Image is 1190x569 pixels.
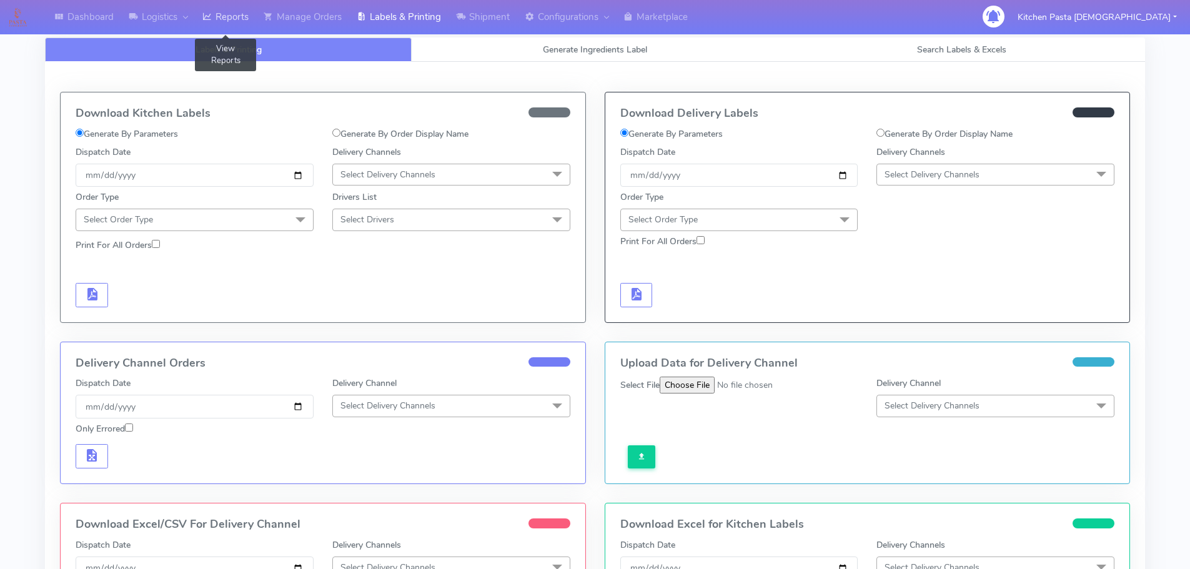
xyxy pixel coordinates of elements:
[45,37,1145,62] ul: Tabs
[876,146,945,159] label: Delivery Channels
[76,377,131,390] label: Dispatch Date
[885,169,979,181] span: Select Delivery Channels
[76,129,84,137] input: Generate By Parameters
[76,146,131,159] label: Dispatch Date
[84,214,153,225] span: Select Order Type
[76,127,178,141] label: Generate By Parameters
[876,127,1013,141] label: Generate By Order Display Name
[332,127,469,141] label: Generate By Order Display Name
[620,129,628,137] input: Generate By Parameters
[76,422,133,435] label: Only Errored
[628,214,698,225] span: Select Order Type
[340,214,394,225] span: Select Drivers
[76,518,570,531] h4: Download Excel/CSV For Delivery Channel
[620,357,1115,370] h4: Upload Data for Delivery Channel
[620,107,1115,120] h4: Download Delivery Labels
[876,538,945,552] label: Delivery Channels
[620,538,675,552] label: Dispatch Date
[620,146,675,159] label: Dispatch Date
[76,190,119,204] label: Order Type
[620,235,705,248] label: Print For All Orders
[332,146,401,159] label: Delivery Channels
[196,44,262,56] span: Labels & Printing
[76,538,131,552] label: Dispatch Date
[76,107,570,120] h4: Download Kitchen Labels
[876,377,941,390] label: Delivery Channel
[1008,4,1186,30] button: Kitchen Pasta [DEMOGRAPHIC_DATA]
[76,357,570,370] h4: Delivery Channel Orders
[620,518,1115,531] h4: Download Excel for Kitchen Labels
[885,400,979,412] span: Select Delivery Channels
[125,423,133,432] input: Only Errored
[620,127,723,141] label: Generate By Parameters
[543,44,647,56] span: Generate Ingredients Label
[332,538,401,552] label: Delivery Channels
[340,169,435,181] span: Select Delivery Channels
[332,377,397,390] label: Delivery Channel
[152,240,160,248] input: Print For All Orders
[620,190,663,204] label: Order Type
[876,129,885,137] input: Generate By Order Display Name
[697,236,705,244] input: Print For All Orders
[332,190,377,204] label: Drivers List
[620,379,660,392] label: Select File
[917,44,1006,56] span: Search Labels & Excels
[340,400,435,412] span: Select Delivery Channels
[76,239,160,252] label: Print For All Orders
[332,129,340,137] input: Generate By Order Display Name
